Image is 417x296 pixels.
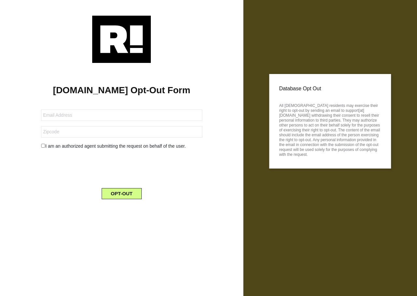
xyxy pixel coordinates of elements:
[102,188,142,199] button: OPT-OUT
[41,126,202,138] input: Zipcode
[72,155,171,180] iframe: reCAPTCHA
[92,16,151,63] img: Retention.com
[10,85,234,96] h1: [DOMAIN_NAME] Opt-Out Form
[36,143,207,150] div: I am an authorized agent submitting the request on behalf of the user.
[279,101,381,157] p: All [DEMOGRAPHIC_DATA] residents may exercise their right to opt-out by sending an email to suppo...
[279,84,381,94] p: Database Opt Out
[41,110,202,121] input: Email Address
